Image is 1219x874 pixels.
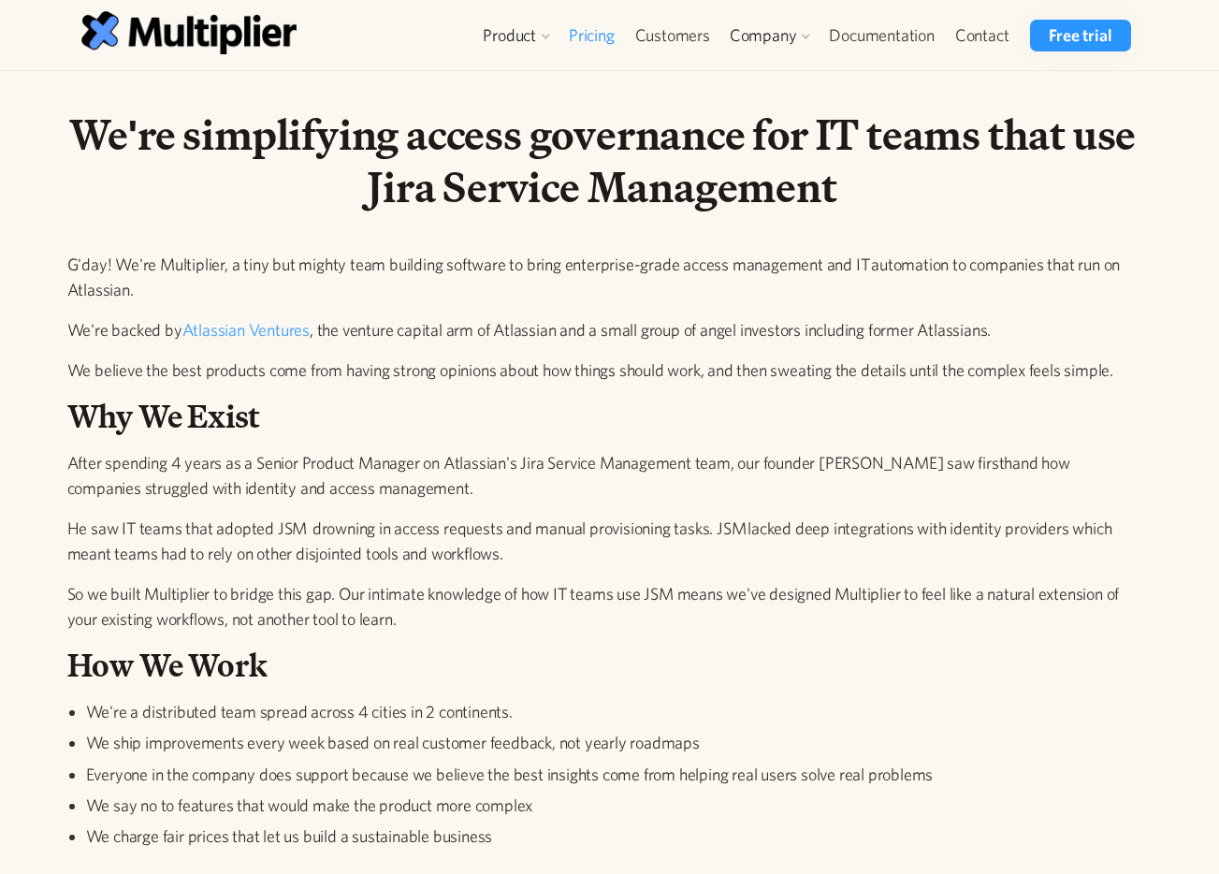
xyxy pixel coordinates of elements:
p: After spending 4 years as a Senior Product Manager on Atlassian's Jira Service Management team, o... [67,450,1139,501]
li: We say no to features that would make the product more complex [86,794,1139,817]
li: We ship improvements every week based on real customer feedback, not yearly roadmaps [86,731,1139,754]
p: We're backed by , the venture capital arm of Atlassian and a small group of angel investors inclu... [67,317,1139,342]
p: G'day! We're Multiplier, a tiny but mighty team building software to bring enterprise-grade acces... [67,252,1139,302]
a: Free trial [1030,20,1130,51]
a: Pricing [559,20,625,51]
li: Everyone in the company does support because we believe the best insights come from helping real ... [86,763,1139,786]
h2: Why We Exist [67,398,1139,436]
div: Product [473,20,559,51]
a: Customers [625,20,720,51]
li: We're a distributed team spread across 4 cities in 2 continents. [86,700,1139,723]
p: We believe the best products come from having strong opinions about how things should work, and t... [67,357,1139,383]
a: Documentation [819,20,944,51]
h2: How We Work [67,647,1139,685]
div: Product [483,24,536,47]
li: We charge fair prices that let us build a sustainable business [86,824,1139,848]
div: Company [730,24,797,47]
h1: We're simplifying access governance for IT teams that use Jira Service Management [67,109,1139,214]
div: Company [720,20,820,51]
a: Atlassian Ventures [182,320,310,340]
p: He saw IT teams that adopted JSM drowning in access requests and manual provisioning tasks. JSM l... [67,516,1139,566]
a: Contact [945,20,1020,51]
p: So we built Multiplier to bridge this gap. Our intimate knowledge of how IT teams use JSM means w... [67,581,1139,632]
